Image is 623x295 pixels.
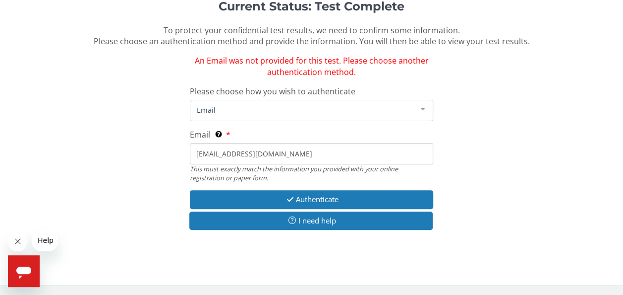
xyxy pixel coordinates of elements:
iframe: Close message [8,231,28,251]
span: Email [194,104,413,115]
span: Email [190,129,210,140]
span: An Email was not provided for this test. Please choose another authentication method. [194,55,428,77]
iframe: Button to launch messaging window [8,255,40,287]
button: Authenticate [190,190,433,209]
button: I need help [189,212,433,230]
span: Please choose how you wish to authenticate [190,86,355,97]
span: To protect your confidential test results, we need to confirm some information. Please choose an ... [93,25,529,47]
iframe: Message from company [32,229,58,251]
div: This must exactly match the information you provided with your online registration or paper form. [190,164,433,183]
